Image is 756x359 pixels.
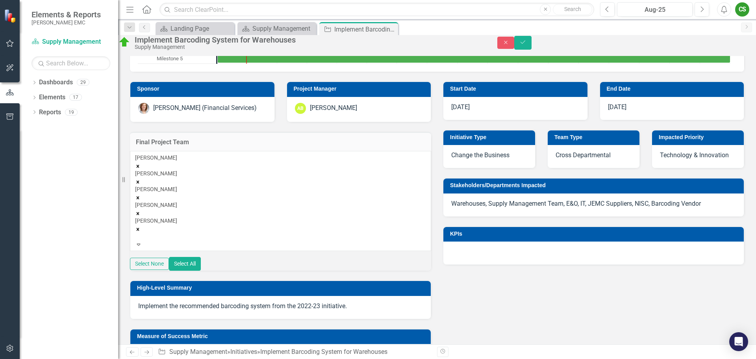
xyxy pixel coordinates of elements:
h3: High-Level Summary [137,285,427,291]
div: Implement Barcoding System for Warehouses [260,348,387,355]
a: Reports [39,108,61,117]
div: [PERSON_NAME] [135,201,426,209]
div: [PERSON_NAME] [135,217,426,225]
div: 19 [65,109,78,115]
span: Cross Departmental [556,151,611,159]
h3: Final Project Team [136,139,425,146]
p: Implement the recommended barcoding system from the 2022-23 initiative. [138,302,423,311]
small: [PERSON_NAME] EMC [31,19,101,26]
div: Supply Management [252,24,314,33]
h3: Sponsor [137,86,271,92]
div: [PERSON_NAME] [135,154,426,162]
div: Supply Management [135,44,482,50]
div: Task: Start date: 2025-08-01 End date: 2026-12-31 [138,54,216,64]
div: Remove Claudia Rubio [135,193,426,201]
span: Search [564,6,581,12]
h3: Stakeholders/Departments Impacted [450,182,740,188]
button: Select None [130,258,169,270]
a: Supply Management [239,24,314,33]
input: Search ClearPoint... [159,3,594,17]
div: AB [295,103,306,114]
img: At Target [118,36,131,48]
button: Aug-25 [617,2,693,17]
img: Leslie McMillin [138,103,149,114]
div: [PERSON_NAME] [135,185,426,193]
h3: Project Manager [294,86,427,92]
div: Remove Anthony Barfield [135,162,426,169]
div: [PERSON_NAME] [310,104,357,113]
span: [DATE] [608,103,626,111]
a: Elements [39,93,65,102]
h3: Start Date [450,86,584,92]
div: Open Intercom Messenger [729,332,748,351]
div: » » [158,348,431,357]
img: ClearPoint Strategy [4,9,18,23]
div: Remove Carey Smida [135,209,426,217]
div: Milestone 5 [157,54,183,64]
p: Warehouses, Supply Management Team, E&O, IT, JEMC Suppliers, NISC, Barcoding Vendor [451,199,736,208]
div: [PERSON_NAME] [135,169,426,177]
button: Select All [169,257,201,271]
h3: End Date [607,86,740,92]
h3: Team Type [554,134,636,140]
span: Change the Business [451,151,510,159]
h3: Initiative Type [450,134,531,140]
a: Landing Page [157,24,232,33]
span: Technology & Innovation [660,151,729,159]
div: [PERSON_NAME] (Financial Services) [153,104,257,113]
h3: Measure of Success Metric [137,333,427,339]
a: Initiatives [230,348,257,355]
a: Supply Management [169,348,227,355]
div: Milestone 5 [138,54,216,64]
h3: Impacted Priority [659,134,740,140]
div: Implement Barcoding System for Warehouses [135,35,482,44]
div: Task: Start date: 2025-08-01 End date: 2026-12-31 [218,54,730,63]
button: CS [735,2,749,17]
div: Remove Jeffery Standridge [135,225,426,233]
div: 17 [69,94,82,101]
a: Supply Management [31,37,110,47]
div: Remove Brooke Blackmon [135,177,426,185]
span: [DATE] [451,103,470,111]
div: 29 [77,79,89,86]
input: Search Below... [31,56,110,70]
div: Implement Barcoding System for Warehouses [334,24,396,34]
div: Aug-25 [620,5,690,15]
span: Elements & Reports [31,10,101,19]
a: Dashboards [39,78,73,87]
div: Landing Page [170,24,232,33]
button: Search [553,4,592,15]
h3: KPIs [450,231,740,237]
